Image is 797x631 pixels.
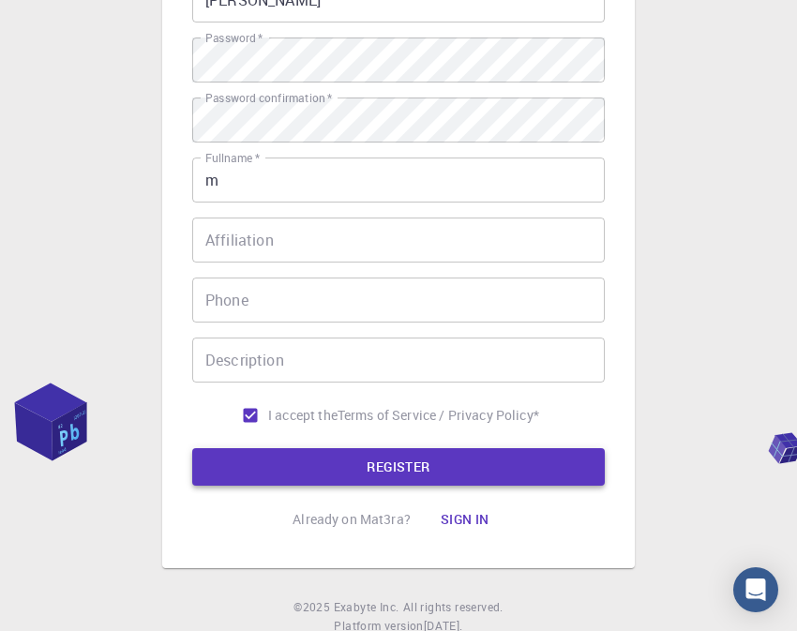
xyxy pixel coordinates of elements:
div: Open Intercom Messenger [733,567,778,612]
span: Exabyte Inc. [334,599,399,614]
label: Fullname [205,150,260,166]
span: © 2025 [293,598,333,617]
a: Terms of Service / Privacy Policy* [338,406,539,425]
a: Exabyte Inc. [334,598,399,617]
span: I accept the [268,406,338,425]
p: Terms of Service / Privacy Policy * [338,406,539,425]
p: Already on Mat3ra? [293,510,411,529]
button: Sign in [426,501,504,538]
label: Password confirmation [205,90,332,106]
label: Password [205,30,263,46]
span: All rights reserved. [403,598,504,617]
button: REGISTER [192,448,605,486]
